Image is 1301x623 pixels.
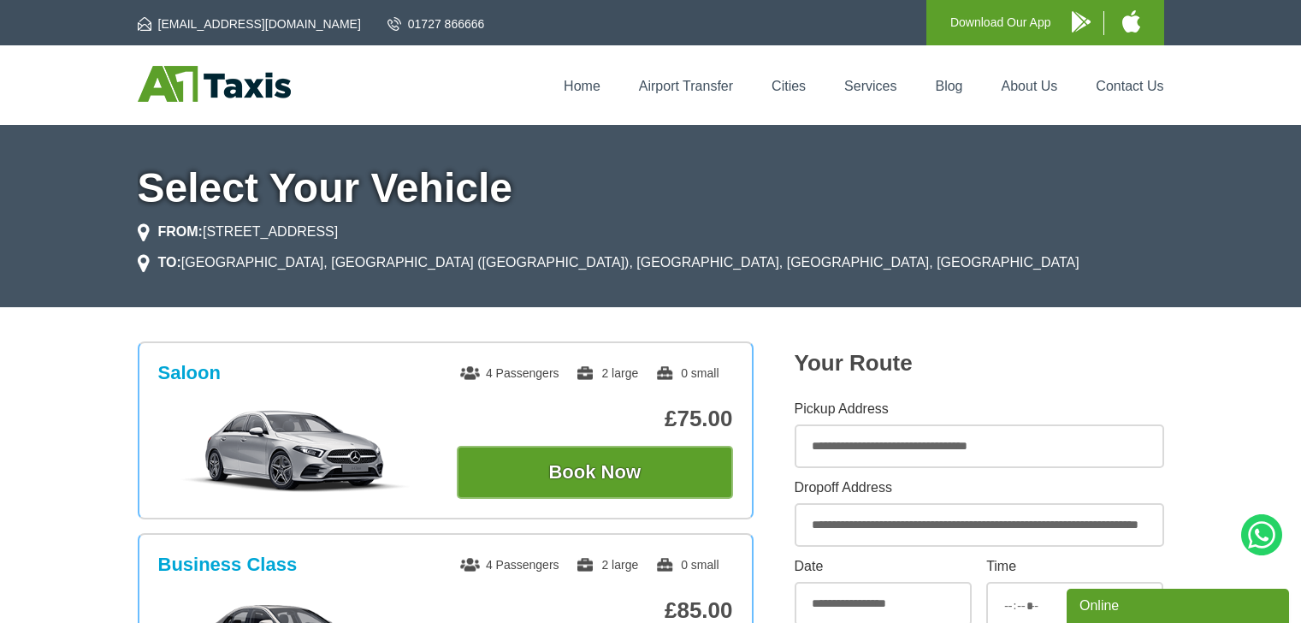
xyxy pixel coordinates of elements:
[158,255,181,270] strong: TO:
[795,560,972,573] label: Date
[795,481,1164,495] label: Dropoff Address
[1067,585,1292,623] iframe: chat widget
[795,402,1164,416] label: Pickup Address
[655,366,719,380] span: 0 small
[564,79,600,93] a: Home
[639,79,733,93] a: Airport Transfer
[387,15,485,33] a: 01727 866666
[138,222,339,242] li: [STREET_ADDRESS]
[1122,10,1140,33] img: A1 Taxis iPhone App
[935,79,962,93] a: Blog
[457,446,733,499] button: Book Now
[576,366,638,380] span: 2 large
[460,366,559,380] span: 4 Passengers
[138,168,1164,209] h1: Select Your Vehicle
[950,12,1051,33] p: Download Our App
[158,362,221,384] h3: Saloon
[158,554,298,576] h3: Business Class
[138,66,291,102] img: A1 Taxis St Albans LTD
[1096,79,1163,93] a: Contact Us
[772,79,806,93] a: Cities
[844,79,896,93] a: Services
[460,558,559,572] span: 4 Passengers
[138,252,1079,273] li: [GEOGRAPHIC_DATA], [GEOGRAPHIC_DATA] ([GEOGRAPHIC_DATA]), [GEOGRAPHIC_DATA], [GEOGRAPHIC_DATA], [...
[457,406,733,432] p: £75.00
[167,408,424,494] img: Saloon
[1072,11,1091,33] img: A1 Taxis Android App
[655,558,719,572] span: 0 small
[1002,79,1058,93] a: About Us
[138,15,361,33] a: [EMAIL_ADDRESS][DOMAIN_NAME]
[158,224,203,239] strong: FROM:
[795,350,1164,377] h2: Your Route
[986,560,1163,573] label: Time
[576,558,638,572] span: 2 large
